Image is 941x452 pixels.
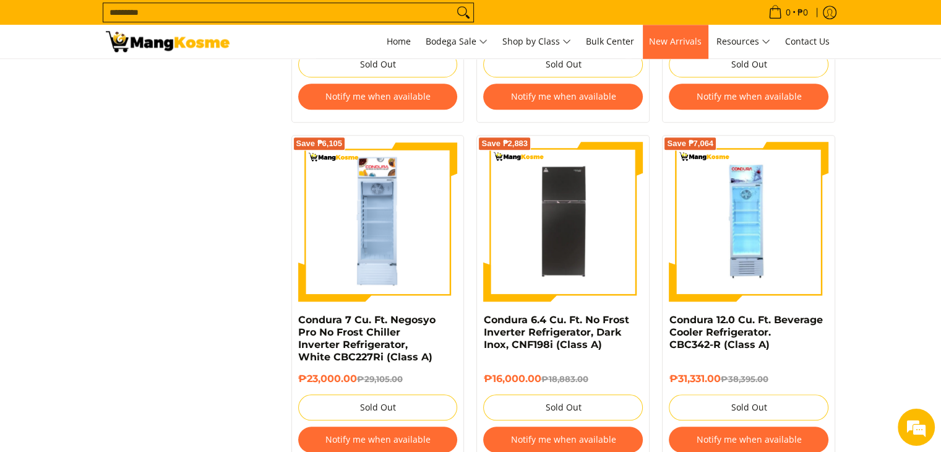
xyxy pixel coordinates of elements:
span: ₱0 [796,8,810,17]
img: Condura 12.0 Cu. Ft. Beverage Cooler Refrigerator. CBC342-R (Class A) [669,142,828,302]
h6: ₱23,000.00 [298,373,458,385]
button: Sold Out [298,51,458,77]
a: Bulk Center [580,25,640,58]
a: Condura 7 Cu. Ft. Negosyo Pro No Frost Chiller Inverter Refrigerator, White CBC227Ri (Class A) [298,314,436,363]
span: Save ₱6,105 [296,140,343,147]
a: Bodega Sale [419,25,494,58]
span: Home [387,35,411,47]
span: Save ₱7,064 [667,140,713,147]
button: Sold Out [483,51,643,77]
button: Notify me when available [669,84,828,110]
a: Resources [710,25,776,58]
a: Condura 6.4 Cu. Ft. No Frost Inverter Refrigerator, Dark Inox, CNF198i (Class A) [483,314,629,350]
span: Resources [716,34,770,50]
span: Shop by Class [502,34,571,50]
div: Chat with us now [64,69,208,85]
span: Contact Us [785,35,830,47]
div: Minimize live chat window [203,6,233,36]
h6: ₱31,331.00 [669,373,828,385]
textarea: Type your message and hit 'Enter' [6,312,236,355]
img: Condura 6.4 Cu. Ft. No Frost Inverter Refrigerator, Dark Inox, CNF198i (Class A) [483,142,643,302]
span: Bodega Sale [426,34,488,50]
h6: ₱16,000.00 [483,373,643,385]
a: Contact Us [779,25,836,58]
button: Notify me when available [298,84,458,110]
button: Sold Out [669,51,828,77]
button: Search [453,3,473,22]
span: New Arrivals [649,35,702,47]
img: Bodega Sale Refrigerator l Mang Kosme: Home Appliances Warehouse Sale [106,31,230,52]
span: Bulk Center [586,35,634,47]
a: Condura 12.0 Cu. Ft. Beverage Cooler Refrigerator. CBC342-R (Class A) [669,314,822,350]
img: Condura 7 Cu. Ft. Negosyo Pro No Frost Chiller Inverter Refrigerator, White CBC227Ri (Class A) [298,142,458,302]
del: ₱18,883.00 [541,374,588,384]
span: We're online! [72,143,171,268]
button: Notify me when available [483,84,643,110]
del: ₱38,395.00 [720,374,768,384]
span: • [765,6,812,19]
span: 0 [784,8,793,17]
button: Sold Out [483,394,643,420]
button: Sold Out [298,394,458,420]
a: New Arrivals [643,25,708,58]
span: Save ₱2,883 [481,140,528,147]
a: Shop by Class [496,25,577,58]
nav: Main Menu [242,25,836,58]
del: ₱29,105.00 [357,374,403,384]
button: Sold Out [669,394,828,420]
a: Home [380,25,417,58]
